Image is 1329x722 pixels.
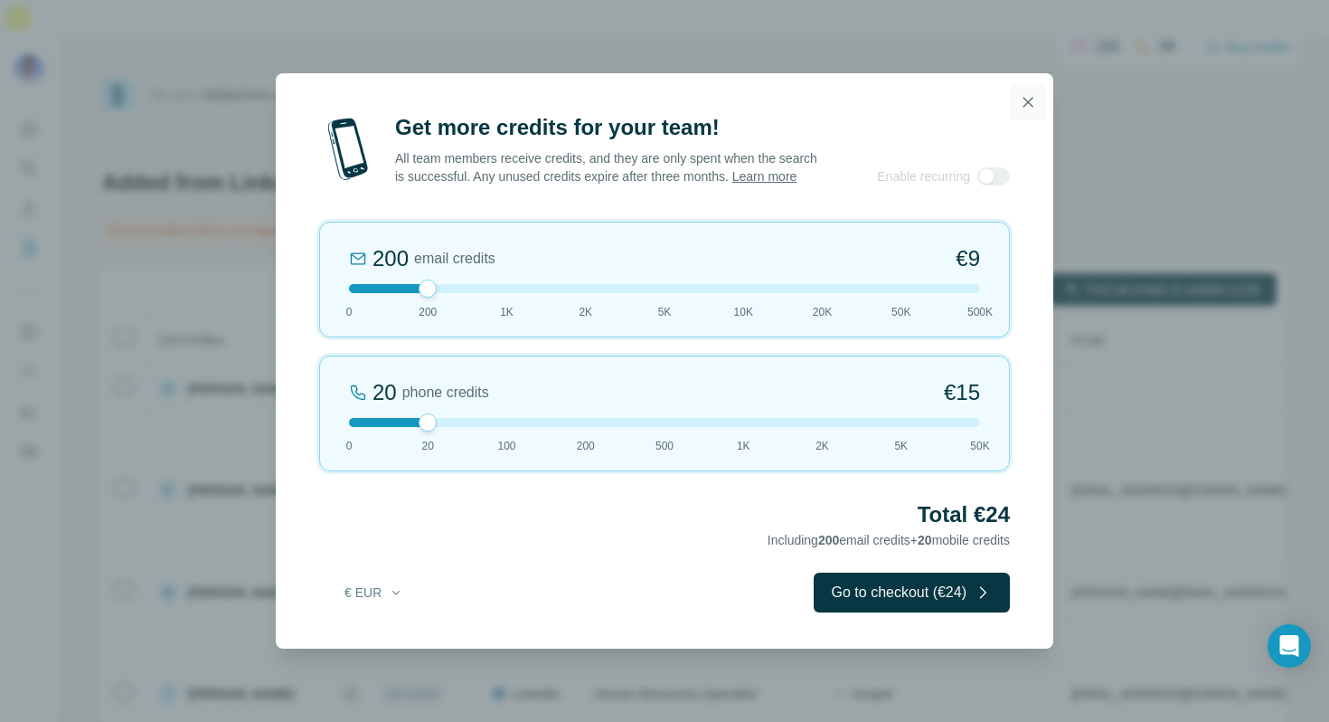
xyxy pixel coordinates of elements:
span: 1K [500,304,514,320]
div: 20 [372,378,397,407]
div: 200 [372,244,409,273]
span: €15 [944,378,980,407]
span: 1K [737,438,750,454]
span: €9 [956,244,980,273]
div: Open Intercom Messenger [1268,624,1311,668]
p: All team members receive credits, and they are only spent when the search is successful. Any unus... [395,149,819,185]
span: 10K [734,304,753,320]
span: 500K [967,304,993,320]
span: 2K [579,304,592,320]
span: 200 [818,533,839,547]
span: 2K [815,438,829,454]
span: 0 [346,438,353,454]
span: 50K [891,304,910,320]
img: mobile-phone [319,113,377,185]
span: 5K [894,438,908,454]
span: 50K [970,438,989,454]
span: 20K [813,304,832,320]
span: Enable recurring [877,167,970,185]
span: 20 [422,438,434,454]
span: 5K [658,304,672,320]
span: 0 [346,304,353,320]
button: € EUR [332,576,416,609]
span: email credits [414,248,495,270]
span: 100 [497,438,515,454]
button: Go to checkout (€24) [814,573,1010,613]
span: 20 [918,533,932,547]
a: Learn more [732,169,797,184]
span: 500 [655,438,674,454]
span: 200 [577,438,595,454]
h2: Total €24 [319,500,1010,529]
span: Including email credits + mobile credits [768,533,1010,547]
span: 200 [419,304,437,320]
span: phone credits [402,382,489,404]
